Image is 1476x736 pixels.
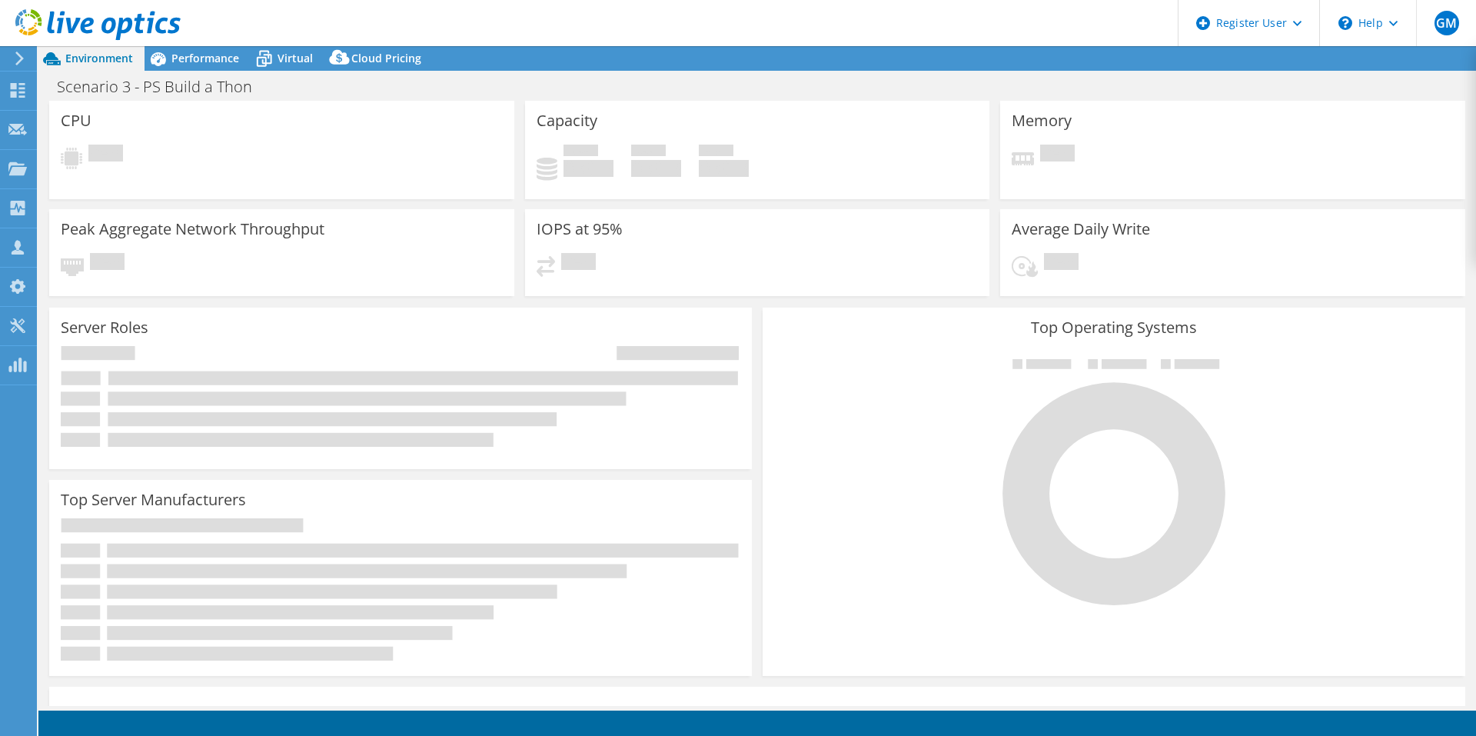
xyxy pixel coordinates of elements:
[61,112,91,129] h3: CPU
[563,160,613,177] h4: 0 GiB
[61,319,148,336] h3: Server Roles
[699,145,733,160] span: Total
[1044,253,1079,274] span: Pending
[774,319,1454,336] h3: Top Operating Systems
[278,51,313,65] span: Virtual
[65,51,133,65] span: Environment
[631,160,681,177] h4: 0 GiB
[631,145,666,160] span: Free
[61,221,324,238] h3: Peak Aggregate Network Throughput
[1012,221,1150,238] h3: Average Daily Write
[50,78,276,95] h1: Scenario 3 - PS Build a Thon
[563,145,598,160] span: Used
[90,253,125,274] span: Pending
[1012,112,1072,129] h3: Memory
[537,112,597,129] h3: Capacity
[351,51,421,65] span: Cloud Pricing
[1434,11,1459,35] span: GM
[699,160,749,177] h4: 0 GiB
[537,221,623,238] h3: IOPS at 95%
[171,51,239,65] span: Performance
[61,491,246,508] h3: Top Server Manufacturers
[1338,16,1352,30] svg: \n
[88,145,123,165] span: Pending
[561,253,596,274] span: Pending
[1040,145,1075,165] span: Pending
